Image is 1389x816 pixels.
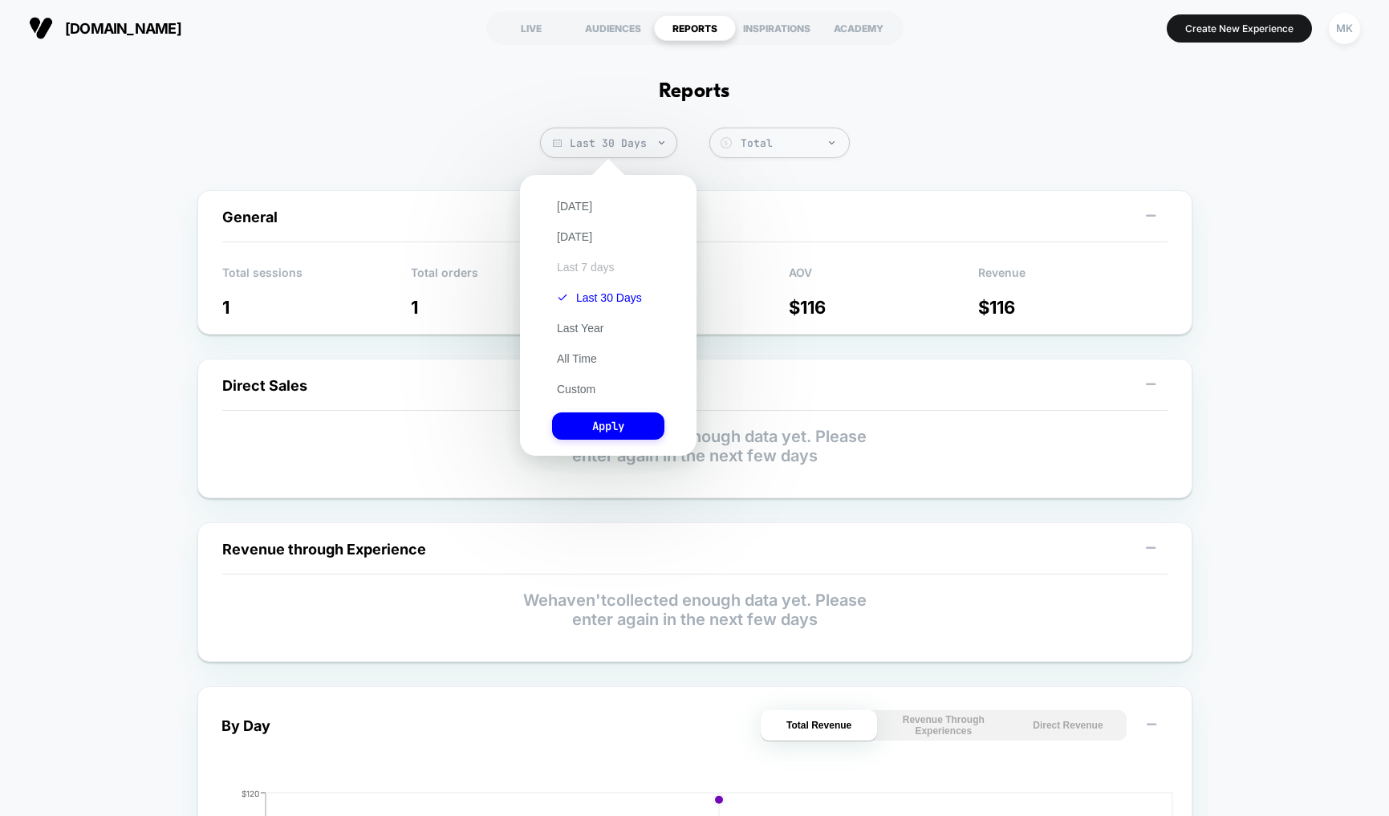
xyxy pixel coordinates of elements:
[29,16,53,40] img: Visually logo
[552,351,602,366] button: All Time
[540,128,677,158] span: Last 30 Days
[222,297,412,318] p: 1
[411,297,600,318] p: 1
[1009,710,1126,741] button: Direct Revenue
[552,229,597,244] button: [DATE]
[24,15,186,41] button: [DOMAIN_NAME]
[1324,12,1365,45] button: MK
[654,15,736,41] div: REPORTS
[552,290,647,305] button: Last 30 Days
[221,717,270,734] div: By Day
[552,412,664,440] button: Apply
[222,541,426,558] span: Revenue through Experience
[490,15,572,41] div: LIVE
[552,260,619,274] button: Last 7 days
[552,199,597,213] button: [DATE]
[222,427,1168,465] p: We haven't collected enough data yet. Please enter again in the next few days
[222,266,412,290] p: Total sessions
[222,591,1168,629] p: We haven't collected enough data yet. Please enter again in the next few days
[65,20,181,37] span: [DOMAIN_NAME]
[222,377,307,394] span: Direct Sales
[659,141,664,144] img: end
[659,80,729,104] h1: Reports
[736,15,818,41] div: INSPIRATIONS
[789,266,978,290] p: AOV
[1167,14,1312,43] button: Create New Experience
[552,382,600,396] button: Custom
[885,710,1001,741] button: Revenue Through Experiences
[789,297,978,318] p: $ 116
[829,141,835,144] img: end
[572,15,654,41] div: AUDIENCES
[818,15,900,41] div: ACADEMY
[552,321,608,335] button: Last Year
[242,789,259,798] tspan: $120
[724,139,728,147] tspan: $
[761,710,877,741] button: Total Revenue
[978,297,1168,318] p: $ 116
[553,139,562,147] img: calendar
[222,209,278,225] span: General
[1329,13,1360,44] div: MK
[411,266,600,290] p: Total orders
[978,266,1168,290] p: Revenue
[741,136,841,150] div: Total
